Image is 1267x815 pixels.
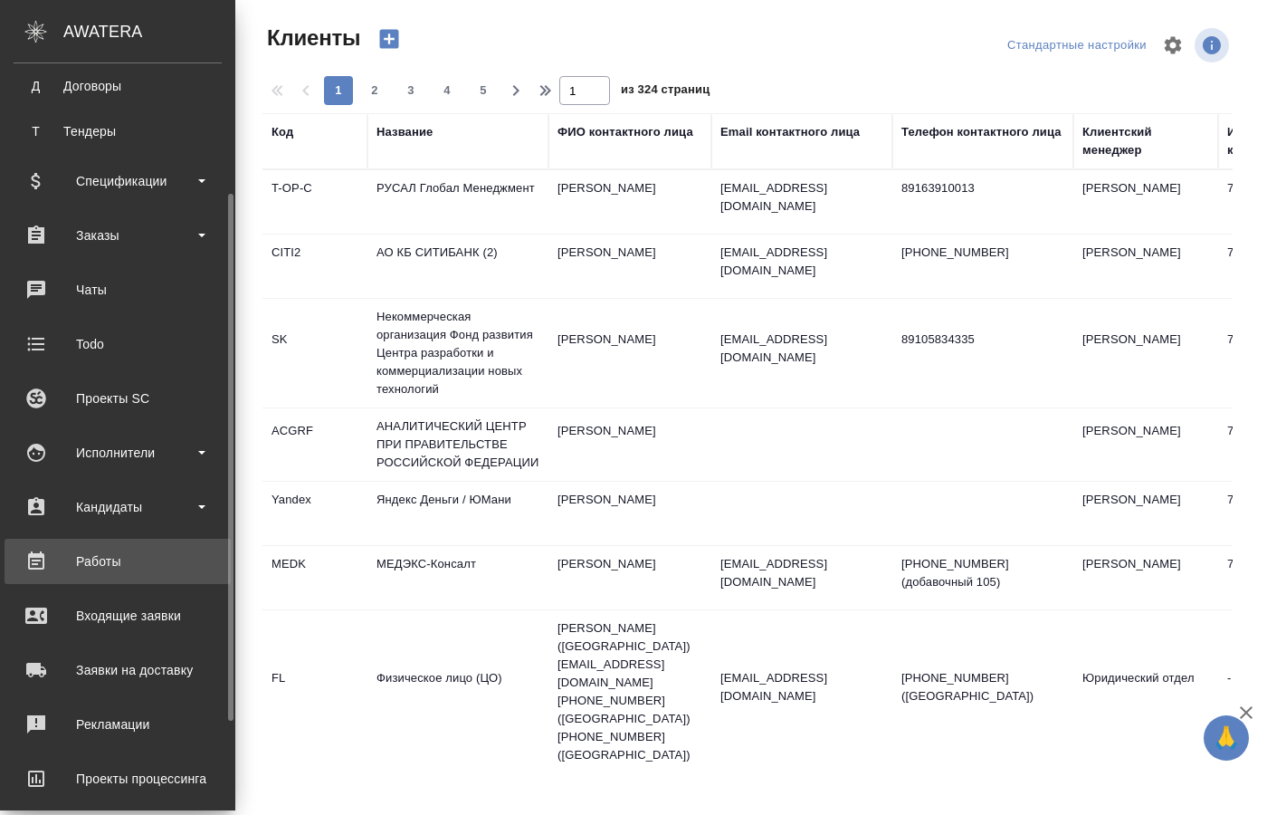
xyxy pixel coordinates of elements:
p: [PHONE_NUMBER] (добавочный 105) [901,555,1064,591]
span: 5 [469,81,498,100]
p: [EMAIL_ADDRESS][DOMAIN_NAME] [720,331,883,367]
a: Рекламации [5,702,231,747]
div: Заявки на доставку [14,657,222,684]
div: Клиентский менеджер [1082,123,1209,159]
td: [PERSON_NAME] [548,413,711,476]
a: Заявки на доставку [5,647,231,693]
td: [PERSON_NAME] [1073,235,1218,298]
div: AWATERA [63,14,235,50]
button: 3 [396,76,425,105]
td: Яндекс Деньги / ЮМани [367,482,548,545]
div: ФИО контактного лица [557,123,693,141]
button: 🙏 [1204,715,1249,761]
td: [PERSON_NAME] [548,235,711,298]
td: [PERSON_NAME] [548,170,711,234]
p: [PHONE_NUMBER] ([GEOGRAPHIC_DATA]) [901,669,1064,705]
td: MEDK [262,546,367,609]
a: Проекты SC [5,376,231,421]
td: РУСАЛ Глобал Менеджмент [367,170,548,234]
td: T-OP-C [262,170,367,234]
div: Проекты SC [14,385,222,412]
div: Чаты [14,276,222,303]
p: [EMAIL_ADDRESS][DOMAIN_NAME] [720,555,883,591]
span: 3 [396,81,425,100]
div: Код [271,123,293,141]
td: ACGRF [262,413,367,476]
div: Работы [14,548,222,575]
p: 89105834335 [901,331,1064,349]
div: Спецификации [14,168,222,195]
td: [PERSON_NAME] [548,321,711,385]
div: Тендеры [23,122,213,140]
button: 2 [360,76,389,105]
span: 4 [433,81,462,100]
a: Чаты [5,267,231,312]
div: Todo [14,331,222,358]
td: МЕДЭКС-Консалт [367,546,548,609]
td: [PERSON_NAME] [1073,321,1218,385]
p: [EMAIL_ADDRESS][DOMAIN_NAME] [720,669,883,705]
div: Договоры [23,77,213,95]
a: Входящие заявки [5,593,231,638]
button: 5 [469,76,498,105]
a: ДДоговоры [14,68,222,104]
span: 2 [360,81,389,100]
td: [PERSON_NAME] [1073,546,1218,609]
button: 4 [433,76,462,105]
div: Email контактного лица [720,123,860,141]
td: АНАЛИТИЧЕСКИЙ ЦЕНТР ПРИ ПРАВИТЕЛЬСТВЕ РОССИЙСКОЙ ФЕДЕРАЦИИ [367,408,548,481]
div: Рекламации [14,711,222,738]
td: Yandex [262,482,367,545]
p: [EMAIL_ADDRESS][DOMAIN_NAME] [720,244,883,280]
td: [PERSON_NAME] [1073,413,1218,476]
div: split button [1003,32,1151,60]
td: АО КБ СИТИБАНК (2) [367,235,548,298]
span: Посмотреть информацию [1195,28,1233,62]
td: [PERSON_NAME] ([GEOGRAPHIC_DATA]) [EMAIL_ADDRESS][DOMAIN_NAME] [PHONE_NUMBER] ([GEOGRAPHIC_DATA])... [548,610,711,773]
div: Проекты процессинга [14,765,222,792]
td: [PERSON_NAME] [548,482,711,545]
td: [PERSON_NAME] [1073,482,1218,545]
span: Клиенты [262,24,360,53]
p: [PHONE_NUMBER] [901,244,1064,262]
td: FL [262,660,367,724]
td: CITI2 [262,235,367,298]
td: [PERSON_NAME] [1073,170,1218,234]
a: Todo [5,321,231,367]
p: 89163910013 [901,179,1064,197]
div: Кандидаты [14,494,222,521]
td: Физическое лицо (ЦО) [367,660,548,724]
a: ТТендеры [14,113,222,149]
div: Заказы [14,222,222,249]
div: Телефон контактного лица [901,123,1062,141]
a: Работы [5,539,231,584]
span: Настроить таблицу [1151,24,1195,67]
span: 🙏 [1211,719,1242,757]
div: Исполнители [14,439,222,466]
td: [PERSON_NAME] [548,546,711,609]
a: Проекты процессинга [5,756,231,801]
span: из 324 страниц [621,79,710,105]
p: [EMAIL_ADDRESS][DOMAIN_NAME] [720,179,883,216]
td: SK [262,321,367,385]
td: Некоммерческая организация Фонд развития Центра разработки и коммерциализации новых технологий [367,299,548,407]
div: Название [376,123,433,141]
div: Входящие заявки [14,602,222,629]
button: Создать [367,24,411,54]
td: Юридический отдел [1073,660,1218,724]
